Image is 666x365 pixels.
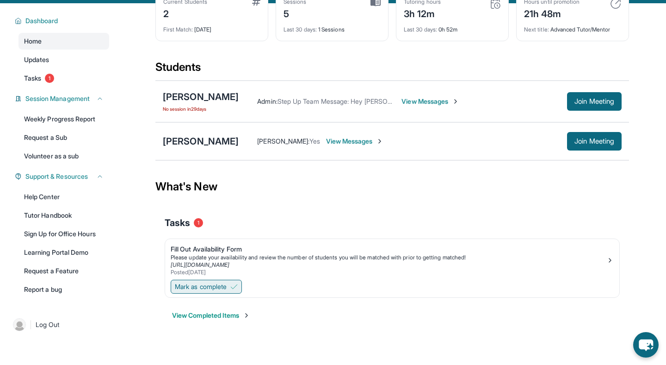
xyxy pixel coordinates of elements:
[18,226,109,242] a: Sign Up for Office Hours
[165,239,619,278] a: Fill Out Availability FormPlease update your availability and review the number of students you w...
[376,138,383,145] img: Chevron-Right
[567,132,622,151] button: Join Meeting
[230,283,238,290] img: Mark as complete
[404,26,437,33] span: Last 30 days :
[25,172,88,181] span: Support & Resources
[524,6,580,20] div: 21h 48m
[18,207,109,224] a: Tutor Handbook
[284,6,307,20] div: 5
[284,26,317,33] span: Last 30 days :
[163,20,260,33] div: [DATE]
[257,137,309,145] span: [PERSON_NAME] :
[155,166,629,207] div: What's New
[194,218,203,227] span: 1
[163,90,239,103] div: [PERSON_NAME]
[18,33,109,50] a: Home
[574,99,614,104] span: Join Meeting
[163,6,207,20] div: 2
[165,216,190,229] span: Tasks
[36,320,60,329] span: Log Out
[24,37,42,46] span: Home
[257,97,277,105] span: Admin :
[574,138,614,144] span: Join Meeting
[171,245,606,254] div: Fill Out Availability Form
[284,20,381,33] div: 1 Sessions
[163,105,239,113] span: No session in 29 days
[22,172,104,181] button: Support & Resources
[24,74,41,83] span: Tasks
[401,97,459,106] span: View Messages
[171,280,242,294] button: Mark as complete
[18,263,109,279] a: Request a Feature
[175,282,227,291] span: Mark as complete
[452,98,459,105] img: Chevron-Right
[163,135,239,148] div: [PERSON_NAME]
[24,55,49,64] span: Updates
[9,315,109,335] a: |Log Out
[567,92,622,111] button: Join Meeting
[326,137,384,146] span: View Messages
[18,51,109,68] a: Updates
[22,94,104,103] button: Session Management
[172,311,250,320] button: View Completed Items
[404,20,501,33] div: 0h 52m
[309,137,320,145] span: Yes
[18,129,109,146] a: Request a Sub
[155,60,629,80] div: Students
[25,94,90,103] span: Session Management
[524,26,549,33] span: Next title :
[163,26,193,33] span: First Match :
[25,16,58,25] span: Dashboard
[18,148,109,164] a: Volunteer as a sub
[18,244,109,261] a: Learning Portal Demo
[18,111,109,127] a: Weekly Progress Report
[13,318,26,331] img: user-img
[45,74,54,83] span: 1
[171,261,229,268] a: [URL][DOMAIN_NAME]
[524,20,621,33] div: Advanced Tutor/Mentor
[171,269,606,276] div: Posted [DATE]
[18,189,109,205] a: Help Center
[22,16,104,25] button: Dashboard
[30,319,32,330] span: |
[18,281,109,298] a: Report a bug
[404,6,441,20] div: 3h 12m
[633,332,659,358] button: chat-button
[18,70,109,87] a: Tasks1
[171,254,606,261] div: Please update your availability and review the number of students you will be matched with prior ...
